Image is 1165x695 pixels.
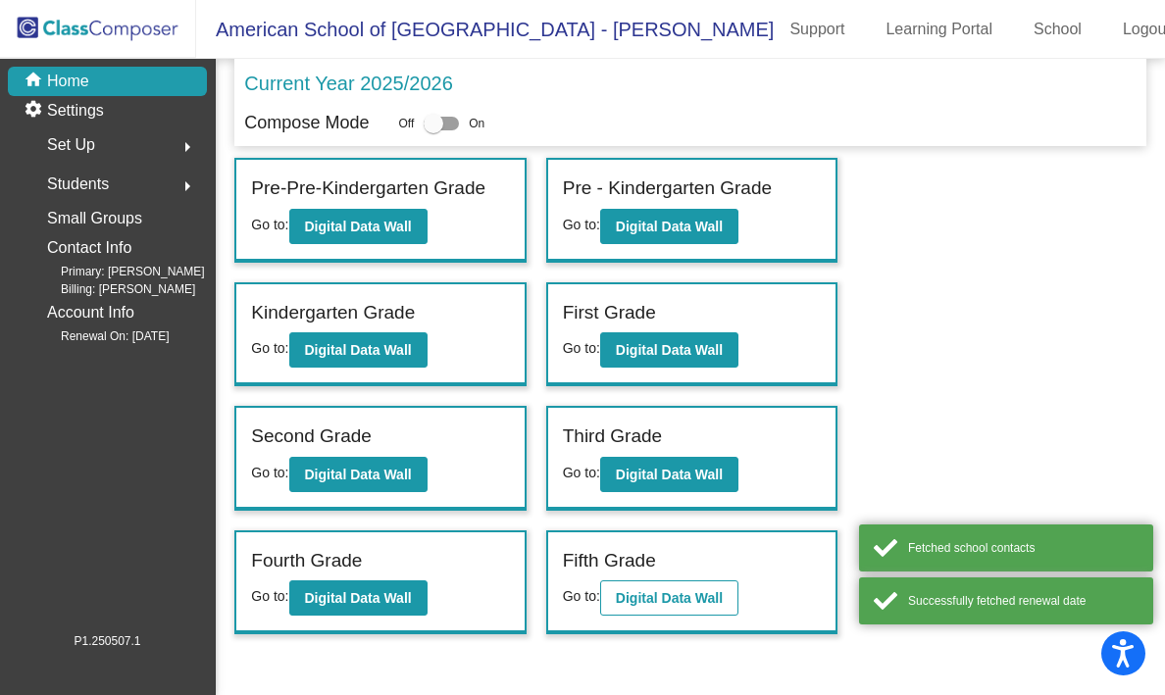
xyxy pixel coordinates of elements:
label: Third Grade [563,422,662,451]
span: Primary: [PERSON_NAME] [29,263,205,280]
a: School [1018,14,1097,45]
b: Digital Data Wall [616,590,723,606]
span: Billing: [PERSON_NAME] [29,280,195,298]
span: Go to: [251,465,288,480]
p: Account Info [47,299,134,326]
mat-icon: arrow_right [176,174,199,198]
b: Digital Data Wall [305,590,412,606]
span: Go to: [563,465,600,480]
span: Set Up [47,131,95,159]
b: Digital Data Wall [616,467,723,482]
button: Digital Data Wall [289,209,428,244]
span: Go to: [563,588,600,604]
button: Digital Data Wall [289,457,428,492]
b: Digital Data Wall [616,219,723,234]
button: Digital Data Wall [600,457,738,492]
label: Fifth Grade [563,547,656,575]
label: Pre-Pre-Kindergarten Grade [251,174,485,203]
a: Learning Portal [870,14,1008,45]
span: Go to: [563,217,600,232]
button: Digital Data Wall [600,580,738,616]
mat-icon: home [24,70,47,93]
a: Support [774,14,860,45]
span: Off [398,115,414,132]
button: Digital Data Wall [600,209,738,244]
p: Current Year 2025/2026 [244,69,452,98]
label: Pre - Kindergarten Grade [563,174,772,203]
mat-icon: settings [24,99,47,123]
p: Compose Mode [244,110,369,136]
span: Go to: [251,588,288,604]
b: Digital Data Wall [305,342,412,358]
button: Digital Data Wall [289,332,428,368]
b: Digital Data Wall [305,219,412,234]
mat-icon: arrow_right [176,135,199,159]
span: On [469,115,484,132]
span: Go to: [251,217,288,232]
span: American School of [GEOGRAPHIC_DATA] - [PERSON_NAME] [196,14,774,45]
p: Small Groups [47,205,142,232]
p: Settings [47,99,104,123]
span: Students [47,171,109,198]
p: Home [47,70,89,93]
label: Second Grade [251,422,372,451]
div: Fetched school contacts [908,539,1139,557]
div: user authenticated [908,645,1139,663]
button: Digital Data Wall [289,580,428,616]
div: Successfully fetched renewal date [908,592,1139,610]
button: Digital Data Wall [600,332,738,368]
b: Digital Data Wall [305,467,412,482]
label: Kindergarten Grade [251,299,415,327]
span: Go to: [563,340,600,356]
span: Go to: [251,340,288,356]
label: First Grade [563,299,656,327]
p: Contact Info [47,234,131,262]
span: Renewal On: [DATE] [29,327,169,345]
b: Digital Data Wall [616,342,723,358]
label: Fourth Grade [251,547,362,575]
